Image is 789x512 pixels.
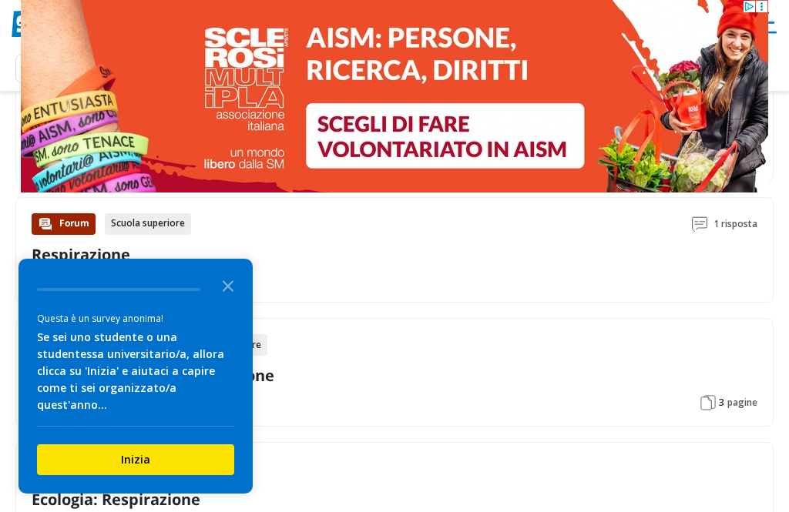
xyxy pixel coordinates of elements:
[32,489,757,510] a: Ecologia: Respirazione
[32,244,130,265] a: Respirazione
[105,213,191,235] div: Scuola superiore
[15,54,76,83] button: Filtra
[37,329,234,413] div: Se sei uno studente o una studentessa universitario/a, allora clicca su 'Inizia' e aiutaci a capi...
[700,395,716,410] img: Pagine
[32,213,96,235] div: Forum
[727,397,757,409] span: pagine
[37,444,234,475] button: Inizia
[32,365,757,386] a: La circolazione e la respirazione
[38,216,53,232] img: Forum contenuto
[692,216,707,232] img: Commenti lettura
[37,311,234,326] div: Questa è un survey anonima!
[713,213,757,235] span: 1 risposta
[719,397,724,409] span: 3
[213,269,243,300] button: Close the survey
[18,259,253,494] div: Survey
